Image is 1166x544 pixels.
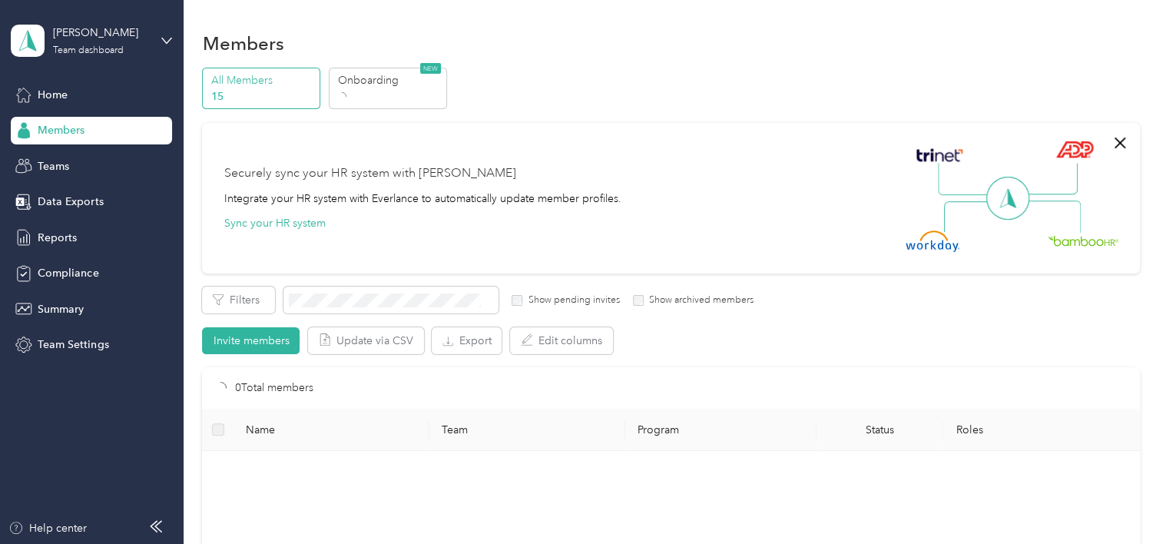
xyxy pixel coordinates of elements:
div: Integrate your HR system with Everlance to automatically update member profiles. [224,191,621,207]
span: Data Exports [38,194,103,210]
div: [PERSON_NAME] [53,25,149,41]
iframe: Everlance-gr Chat Button Frame [1080,458,1166,544]
th: Name [234,409,429,451]
h1: Members [202,35,283,51]
span: Teams [38,158,69,174]
div: Team dashboard [53,46,124,55]
th: Roles [943,409,1139,451]
button: Edit columns [510,327,613,354]
p: All Members [211,72,316,88]
span: NEW [420,63,441,74]
span: Home [38,87,68,103]
th: Status [817,409,944,451]
div: Securely sync your HR system with [PERSON_NAME] [224,164,515,183]
p: Onboarding [337,72,442,88]
img: BambooHR [1048,235,1118,246]
label: Show archived members [644,294,754,307]
button: Export [432,327,502,354]
img: ADP [1055,141,1093,158]
img: Workday [906,231,959,252]
button: Update via CSV [308,327,424,354]
th: Program [625,409,817,451]
p: 15 [211,88,316,104]
button: Sync your HR system [224,215,325,231]
th: Team [429,409,625,451]
span: Team Settings [38,337,108,353]
button: Filters [202,287,275,313]
img: Line Left Up [938,163,992,196]
p: 0 Total members [235,380,313,396]
button: Help center [8,520,87,536]
img: Line Right Down [1027,201,1081,234]
span: Compliance [38,265,98,281]
img: Line Right Up [1024,163,1078,195]
img: Trinet [913,144,966,166]
span: Name [246,423,417,436]
span: Members [38,122,84,138]
span: Summary [38,301,84,317]
button: Invite members [202,327,300,354]
span: Reports [38,230,77,246]
img: Line Left Down [943,201,997,232]
label: Show pending invites [522,294,619,307]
